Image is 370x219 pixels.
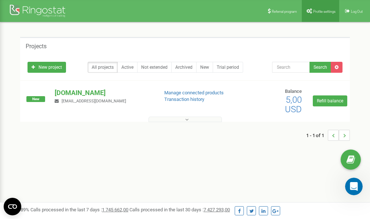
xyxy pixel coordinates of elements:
span: Referral program [272,10,297,14]
span: New [26,96,45,102]
a: All projects [88,62,118,73]
a: Refill balance [313,95,347,106]
a: Manage connected products [164,90,224,95]
span: 1 - 1 of 1 [306,130,328,141]
nav: ... [306,122,350,148]
button: Open CMP widget [4,198,21,215]
h5: Projects [26,43,47,50]
span: Calls processed in the last 7 days : [30,207,128,212]
u: 7 427 293,00 [204,207,230,212]
span: 5,00 USD [285,95,302,114]
a: Not extended [137,62,172,73]
input: Search [272,62,310,73]
a: New [196,62,213,73]
u: 1 745 662,00 [102,207,128,212]
a: New project [28,62,66,73]
button: Search [309,62,331,73]
span: Calls processed in the last 30 days : [129,207,230,212]
iframe: Intercom live chat [345,178,363,195]
span: Log Out [351,10,363,14]
a: Active [117,62,138,73]
span: Balance [285,88,302,94]
a: Trial period [213,62,243,73]
span: [EMAIL_ADDRESS][DOMAIN_NAME] [62,99,126,103]
a: Archived [171,62,197,73]
a: Transaction history [164,97,204,102]
p: [DOMAIN_NAME] [55,88,152,98]
span: Profile settings [313,10,336,14]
